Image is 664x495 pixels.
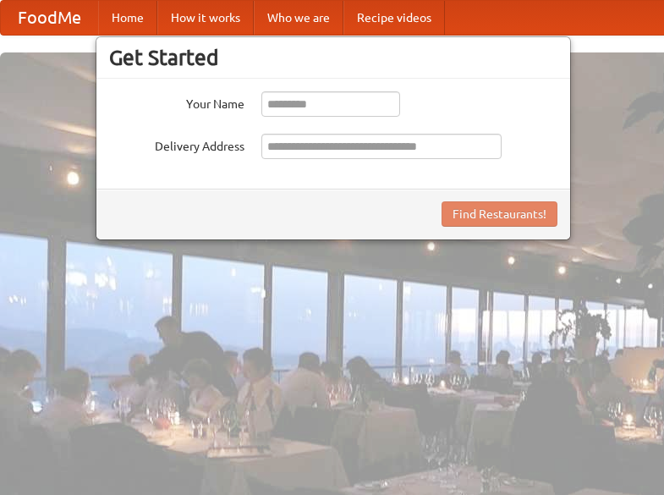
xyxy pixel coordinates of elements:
[1,1,98,35] a: FoodMe
[254,1,343,35] a: Who we are
[343,1,445,35] a: Recipe videos
[157,1,254,35] a: How it works
[442,201,557,227] button: Find Restaurants!
[109,91,244,113] label: Your Name
[98,1,157,35] a: Home
[109,45,557,70] h3: Get Started
[109,134,244,155] label: Delivery Address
